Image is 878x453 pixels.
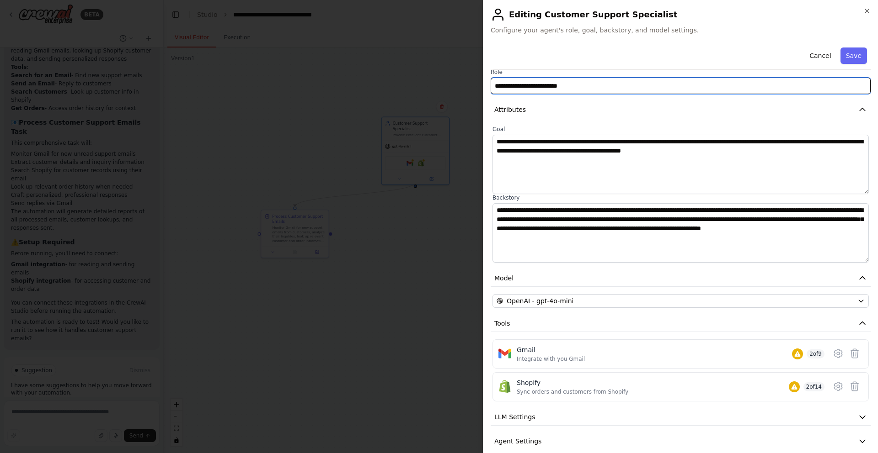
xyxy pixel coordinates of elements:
[491,68,871,76] label: Role
[493,126,869,133] label: Goal
[803,382,825,391] span: 2 of 14
[494,274,514,283] span: Model
[517,345,585,354] div: Gmail
[498,380,511,393] img: Shopify
[846,345,863,362] button: Delete tool
[491,101,871,118] button: Attributes
[846,378,863,395] button: Delete tool
[491,433,871,450] button: Agent Settings
[491,315,871,332] button: Tools
[494,412,535,421] span: LLM Settings
[517,355,585,363] div: Integrate with you Gmail
[494,105,526,114] span: Attributes
[807,349,824,358] span: 2 of 9
[491,7,871,22] h2: Editing Customer Support Specialist
[517,378,628,387] div: Shopify
[804,47,836,64] button: Cancel
[494,319,510,328] span: Tools
[491,409,871,426] button: LLM Settings
[494,437,541,446] span: Agent Settings
[517,388,628,395] div: Sync orders and customers from Shopify
[498,347,511,360] img: Gmail
[830,345,846,362] button: Configure tool
[493,294,869,308] button: OpenAI - gpt-4o-mini
[507,296,573,306] span: OpenAI - gpt-4o-mini
[830,378,846,395] button: Configure tool
[493,194,869,201] label: Backstory
[491,26,871,35] span: Configure your agent's role, goal, backstory, and model settings.
[841,47,867,64] button: Save
[491,270,871,287] button: Model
